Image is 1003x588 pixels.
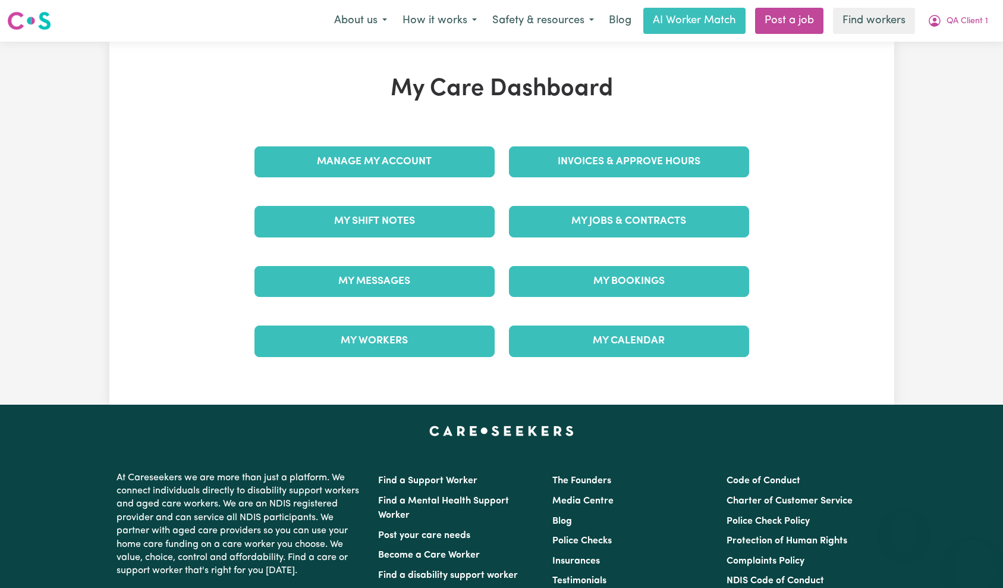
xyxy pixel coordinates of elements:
[727,517,810,526] a: Police Check Policy
[429,426,574,436] a: Careseekers home page
[509,266,749,297] a: My Bookings
[727,536,847,546] a: Protection of Human Rights
[947,15,988,28] span: QA Client 1
[727,556,804,566] a: Complaints Policy
[378,551,480,560] a: Become a Care Worker
[552,517,572,526] a: Blog
[727,576,824,586] a: NDIS Code of Conduct
[552,576,606,586] a: Testimonials
[833,8,915,34] a: Find workers
[552,476,611,486] a: The Founders
[552,536,612,546] a: Police Checks
[643,8,746,34] a: AI Worker Match
[117,467,364,583] p: At Careseekers we are more than just a platform. We connect individuals directly to disability su...
[955,540,993,578] iframe: Button to launch messaging window
[727,496,853,506] a: Charter of Customer Service
[7,10,51,32] img: Careseekers logo
[920,8,996,33] button: My Account
[395,8,485,33] button: How it works
[254,146,495,177] a: Manage My Account
[892,512,916,536] iframe: Close message
[378,531,470,540] a: Post your care needs
[509,146,749,177] a: Invoices & Approve Hours
[378,496,509,520] a: Find a Mental Health Support Worker
[254,326,495,356] a: My Workers
[254,206,495,237] a: My Shift Notes
[509,326,749,356] a: My Calendar
[254,266,495,297] a: My Messages
[485,8,602,33] button: Safety & resources
[7,7,51,35] a: Careseekers logo
[247,75,756,104] h1: My Care Dashboard
[378,571,518,580] a: Find a disability support worker
[552,556,600,566] a: Insurances
[378,476,477,486] a: Find a Support Worker
[755,8,823,34] a: Post a job
[602,8,639,34] a: Blog
[727,476,800,486] a: Code of Conduct
[326,8,395,33] button: About us
[509,206,749,237] a: My Jobs & Contracts
[552,496,614,506] a: Media Centre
